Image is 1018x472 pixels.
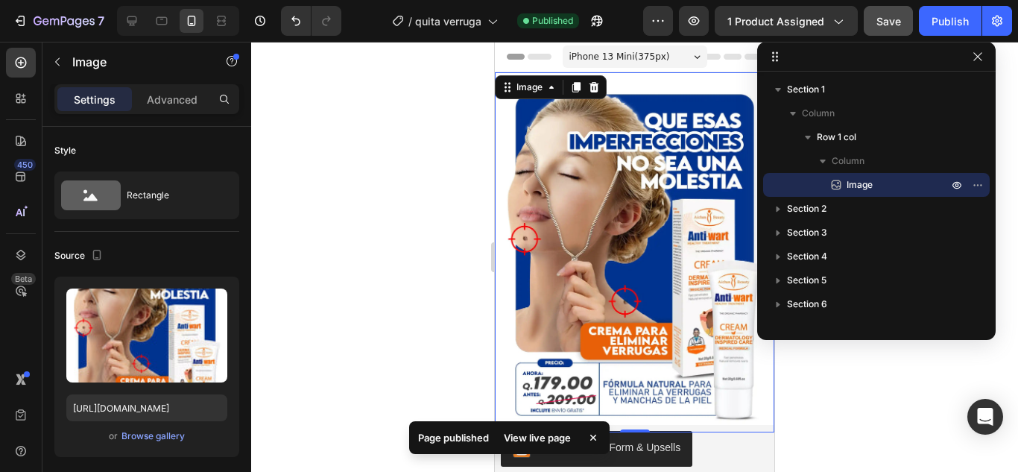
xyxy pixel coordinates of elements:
button: Save [864,6,913,36]
span: Section 1 [787,82,825,97]
img: preview-image [66,289,227,383]
div: Source [54,246,106,266]
p: 7 [98,12,104,30]
span: quita verruga [415,13,481,29]
div: Open Intercom Messenger [967,399,1003,435]
span: Image [847,177,873,192]
span: Section 2 [787,201,826,216]
div: Browse gallery [121,429,185,443]
p: Image [72,53,199,71]
span: Section 7 [787,321,826,336]
p: Settings [74,92,116,107]
iframe: Design area [495,42,774,472]
button: 1 product assigned [715,6,858,36]
div: Beta [11,273,36,285]
button: Publish [919,6,981,36]
span: 1 product assigned [727,13,824,29]
span: Section 4 [787,249,827,264]
div: 450 [14,159,36,171]
span: Column [802,106,835,121]
p: Advanced [147,92,197,107]
button: 7 [6,6,111,36]
span: or [109,427,118,445]
p: Page published [418,430,489,445]
span: Section 5 [787,273,826,288]
span: Column [832,154,864,169]
span: Published [532,14,573,28]
div: Style [54,144,76,157]
div: Rectangle [127,178,218,213]
span: Section 3 [787,225,827,240]
button: Browse gallery [121,429,186,444]
span: / [408,13,412,29]
div: Publish [932,13,969,29]
span: Save [876,15,901,28]
input: https://example.com/image.jpg [66,394,227,421]
div: Undo/Redo [281,6,341,36]
span: Row 1 col [817,130,856,145]
div: View live page [495,427,580,448]
span: Section 6 [787,297,827,312]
